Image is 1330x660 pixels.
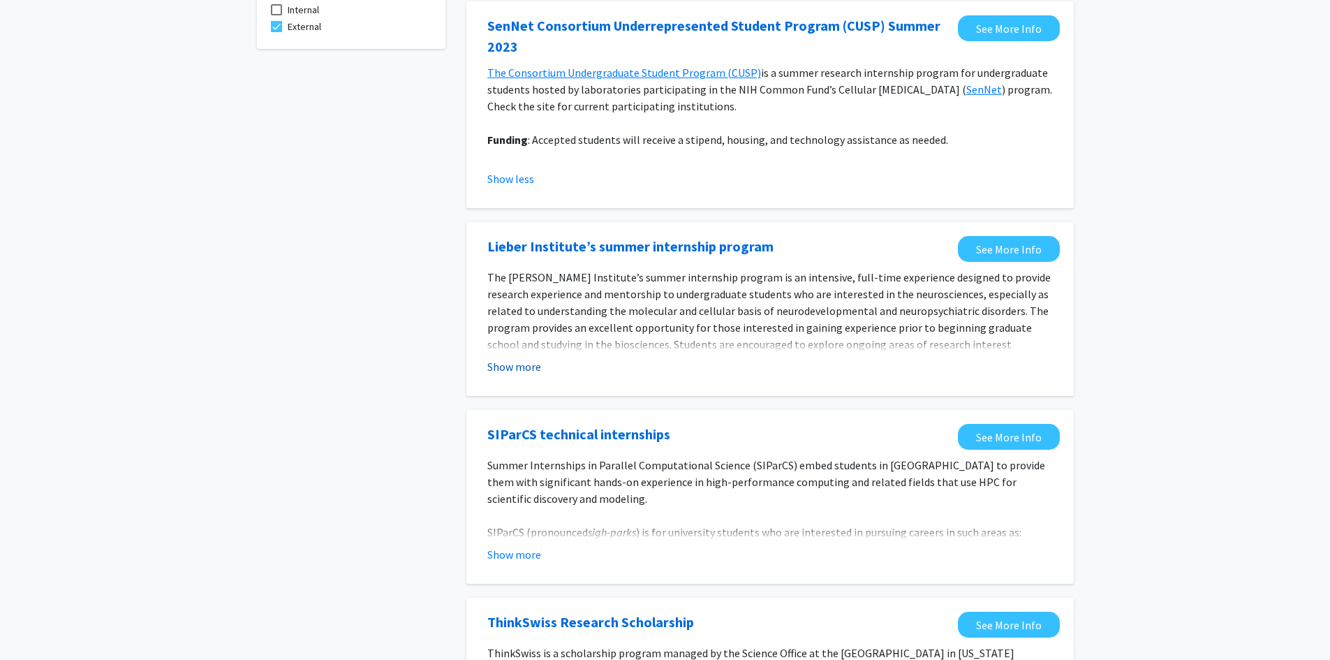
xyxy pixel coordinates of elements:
a: Opens in a new tab [487,15,951,57]
span: Internal [288,1,319,18]
p: Summer Internships in Parallel Computational Science (SIParCS) embed students in [GEOGRAPHIC_DATA... [487,457,1053,507]
strong: Funding [487,133,528,147]
p: SIParCS (pronounced ) is for university students who are interested in pursuing careers in such a... [487,524,1053,541]
a: Opens in a new tab [958,424,1060,450]
button: Show less [487,170,534,187]
a: SenNet [966,82,1002,96]
button: Show more [487,546,541,563]
a: Opens in a new tab [487,236,774,257]
span: The [PERSON_NAME] Institute’s summer internship program is an intensive, full-time experience des... [487,270,1051,368]
a: Opens in a new tab [487,612,694,633]
a: Opens in a new tab [958,612,1060,638]
em: sigh-parks [588,525,636,539]
a: Opens in a new tab [958,236,1060,262]
a: Opens in a new tab [487,424,670,445]
button: Show more [487,358,541,375]
p: is a summer research internship program for undergraduate students hosted by laboratories partici... [487,64,1053,115]
a: The Consortium Undergraduate Student Program (CUSP) [487,66,761,80]
iframe: Chat [10,597,59,650]
a: Opens in a new tab [958,15,1060,41]
p: : Accepted students will receive a stipend, housing, and technology assistance as needed. [487,131,1053,148]
span: External [288,18,321,35]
